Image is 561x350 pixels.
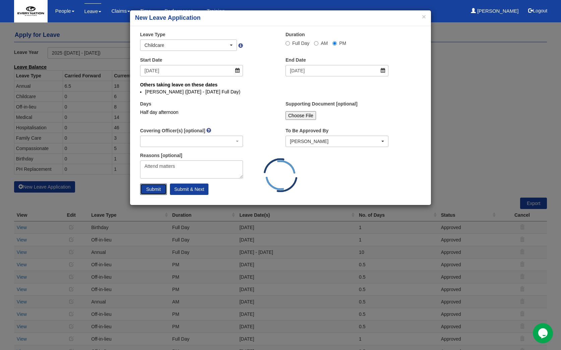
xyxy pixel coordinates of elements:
[135,14,200,21] b: New Leave Application
[140,100,151,107] label: Days
[286,65,388,76] input: d/m/yyyy
[533,323,554,343] iframe: chat widget
[290,138,380,145] div: [PERSON_NAME]
[140,127,205,134] label: Covering Officer(s) [optional]
[292,41,309,46] span: Full Day
[140,184,167,195] input: Submit
[145,88,416,95] li: [PERSON_NAME] ([DATE] - [DATE] Full Day)
[170,184,208,195] input: Submit & Next
[286,111,316,120] input: Choose File
[140,109,243,116] div: Half day afternoon
[140,82,217,87] b: Others taking leave on these dates
[321,41,328,46] span: AM
[286,127,328,134] label: To Be Approved By
[422,13,426,20] button: ×
[339,41,346,46] span: PM
[140,40,237,51] button: Childcare
[286,31,305,38] label: Duration
[140,152,182,159] label: Reasons [optional]
[140,57,162,63] label: Start Date
[286,136,388,147] button: Joshua Harris
[286,57,306,63] label: End Date
[286,100,358,107] label: Supporting Document [optional]
[140,65,243,76] input: d/m/yyyy
[144,42,229,49] div: Childcare
[140,31,165,38] label: Leave Type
